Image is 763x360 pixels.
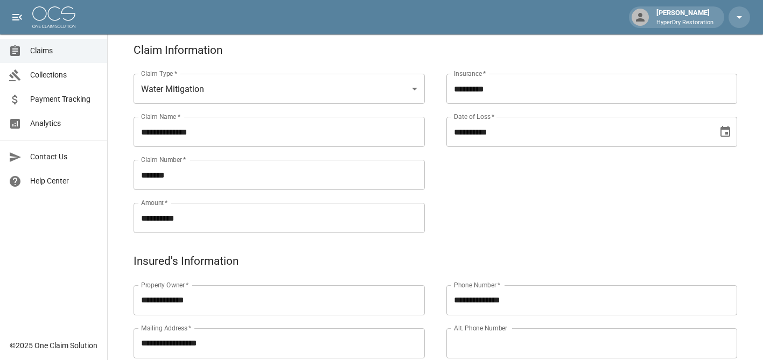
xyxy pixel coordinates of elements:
[6,6,28,28] button: open drawer
[454,323,507,333] label: Alt. Phone Number
[656,18,713,27] p: HyperDry Restoration
[454,112,494,121] label: Date of Loss
[141,280,189,290] label: Property Owner
[134,74,425,104] div: Water Mitigation
[141,112,180,121] label: Claim Name
[30,175,99,187] span: Help Center
[30,118,99,129] span: Analytics
[141,323,191,333] label: Mailing Address
[30,94,99,105] span: Payment Tracking
[32,6,75,28] img: ocs-logo-white-transparent.png
[454,69,486,78] label: Insurance
[652,8,718,27] div: [PERSON_NAME]
[30,45,99,57] span: Claims
[10,340,97,351] div: © 2025 One Claim Solution
[30,69,99,81] span: Collections
[30,151,99,163] span: Contact Us
[141,69,177,78] label: Claim Type
[141,198,168,207] label: Amount
[715,121,736,143] button: Choose date, selected date is Sep 3, 2025
[454,280,500,290] label: Phone Number
[141,155,186,164] label: Claim Number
